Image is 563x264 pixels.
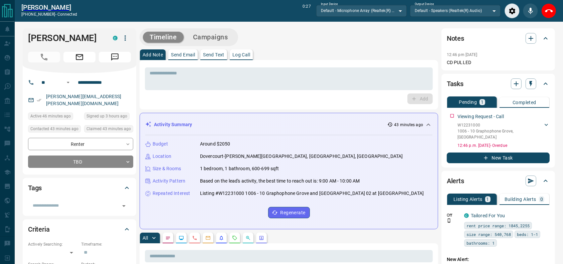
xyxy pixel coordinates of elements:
[37,98,41,102] svg: Email Verified
[219,235,224,241] svg: Listing Alerts
[457,113,504,120] p: Viewing Request - Call
[466,231,511,238] span: size range: 540,768
[153,178,185,185] p: Activity Pattern
[28,180,131,196] div: Tags
[165,235,171,241] svg: Notes
[84,125,133,135] div: Wed Aug 13 2025
[466,240,495,246] span: bathrooms: 1
[28,221,131,237] div: Criteria
[457,128,543,140] p: 1006 - 10 Graphophone Grove , [GEOGRAPHIC_DATA]
[457,122,543,128] p: W12231000
[179,235,184,241] svg: Lead Browsing Activity
[457,143,550,149] p: 12:46 p.m. [DATE] - Overdue
[268,207,310,218] button: Regenerate
[28,138,133,150] div: Renter
[153,141,168,148] p: Budget
[447,78,463,89] h2: Tasks
[205,235,211,241] svg: Emails
[447,76,550,92] div: Tasks
[153,165,181,172] p: Size & Rooms
[200,190,424,197] p: Listing #W12231000 1006 - 10 Graphophone Grove and [GEOGRAPHIC_DATA] 02 at [GEOGRAPHIC_DATA]
[200,153,403,160] p: Dovercourt-[PERSON_NAME][GEOGRAPHIC_DATA], [GEOGRAPHIC_DATA], [GEOGRAPHIC_DATA]
[203,52,224,57] p: Send Text
[81,241,131,247] p: Timeframe:
[63,52,96,62] span: Email
[517,231,538,238] span: beds: 1-1
[28,33,103,43] h1: [PERSON_NAME]
[303,3,311,18] p: 0:27
[28,224,50,235] h2: Criteria
[143,32,184,43] button: Timeline
[28,125,81,135] div: Wed Aug 13 2025
[505,3,520,18] div: Audio Settings
[464,213,469,218] div: condos.ca
[30,113,71,119] span: Active 46 minutes ago
[28,183,42,193] h2: Tags
[57,12,77,17] span: connected
[232,52,250,57] p: Log Call
[84,112,133,122] div: Wed Aug 13 2025
[447,30,550,46] div: Notes
[171,52,195,57] p: Send Email
[541,3,556,18] div: End Call
[466,222,530,229] span: rent price range: 1845,2255
[453,197,483,202] p: Listing Alerts
[394,122,423,128] p: 43 minutes ago
[447,173,550,189] div: Alerts
[200,141,230,148] p: Around $2050
[487,197,489,202] p: 1
[447,59,550,66] p: CD PULLED
[457,121,550,142] div: W122310001006 - 10 Graphophone Grove,[GEOGRAPHIC_DATA]
[481,100,484,104] p: 1
[145,118,432,131] div: Activity Summary43 minutes ago
[459,100,477,104] p: Pending
[447,256,550,263] p: New Alert:
[28,52,60,62] span: Call
[505,197,536,202] p: Building Alerts
[523,3,538,18] div: Mute
[28,112,81,122] div: Wed Aug 13 2025
[410,5,501,16] div: Default - Speakers (Realtek(R) Audio)
[86,125,131,132] span: Claimed 43 minutes ago
[447,212,460,218] p: Off
[143,52,163,57] p: Add Note
[415,2,434,6] label: Output Device
[28,156,133,168] div: TBD
[186,32,235,43] button: Campaigns
[153,153,171,160] p: Location
[447,176,464,186] h2: Alerts
[447,218,451,223] svg: Push Notification Only
[192,235,197,241] svg: Calls
[447,33,464,44] h2: Notes
[21,11,77,17] p: [PHONE_NUMBER] -
[154,121,192,128] p: Activity Summary
[513,100,536,105] p: Completed
[232,235,237,241] svg: Requests
[113,36,118,40] div: condos.ca
[30,125,78,132] span: Contacted 43 minutes ago
[64,78,72,86] button: Open
[153,190,190,197] p: Repeated Interest
[316,5,407,16] div: Default - Microphone Array (Realtek(R) Audio)
[471,213,505,218] a: Tailored For You
[143,236,148,240] p: All
[245,235,251,241] svg: Opportunities
[540,197,543,202] p: 0
[28,241,78,247] p: Actively Searching:
[259,235,264,241] svg: Agent Actions
[321,2,338,6] label: Input Device
[447,52,478,57] p: 12:46 pm [DATE]
[119,201,129,211] button: Open
[447,153,550,163] button: New Task
[46,94,122,106] a: [PERSON_NAME][EMAIL_ADDRESS][PERSON_NAME][DOMAIN_NAME]
[86,113,127,119] span: Signed up 3 hours ago
[21,3,77,11] a: [PERSON_NAME]
[99,52,131,62] span: Message
[200,165,279,172] p: 1 bedroom, 1 bathroom, 600-699 sqft
[200,178,360,185] p: Based on the lead's activity, the best time to reach out is: 9:00 AM - 10:00 AM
